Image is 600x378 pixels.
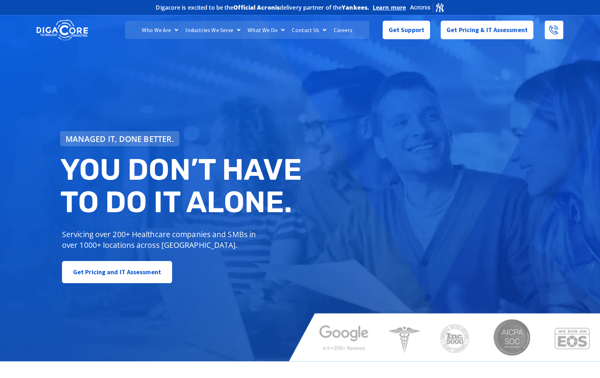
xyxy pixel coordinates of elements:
a: Industries We Serve [182,21,244,39]
a: Managed IT, done better. [60,131,179,146]
b: Official Acronis [233,4,280,11]
span: Get Pricing and IT Assessment [73,265,161,279]
a: Get Support [383,21,430,39]
a: Contact Us [288,21,330,39]
nav: Menu [125,21,369,39]
img: DigaCore Technology Consulting [36,19,88,41]
span: Get Pricing & IT Assessment [446,23,528,37]
a: Get Pricing and IT Assessment [62,261,172,283]
span: Get Support [389,23,424,37]
a: Who We Are [138,21,182,39]
a: What We Do [244,21,288,39]
img: Acronis [409,2,444,12]
h2: You don’t have to do IT alone. [60,153,305,219]
span: Managed IT, done better. [66,135,174,143]
b: Yankees. [342,4,369,11]
a: Careers [330,21,356,39]
a: Get Pricing & IT Assessment [441,21,533,39]
p: Servicing over 200+ Healthcare companies and SMBs in over 1000+ locations across [GEOGRAPHIC_DATA]. [62,229,261,250]
a: Learn more [373,4,406,11]
h2: Digacore is excited to be the delivery partner of the [156,5,369,10]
